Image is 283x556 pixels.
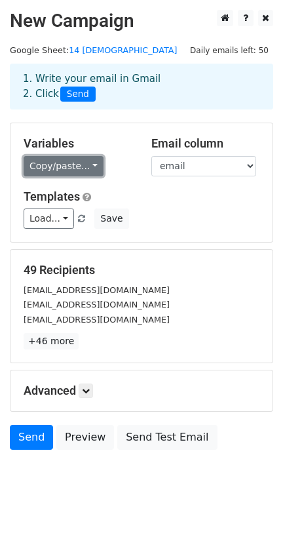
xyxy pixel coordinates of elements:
[117,425,217,450] a: Send Test Email
[24,136,132,151] h5: Variables
[13,71,270,102] div: 1. Write your email in Gmail 2. Click
[24,263,259,277] h5: 49 Recipients
[24,300,170,309] small: [EMAIL_ADDRESS][DOMAIN_NAME]
[10,10,273,32] h2: New Campaign
[24,285,170,295] small: [EMAIL_ADDRESS][DOMAIN_NAME]
[24,333,79,349] a: +46 more
[185,43,273,58] span: Daily emails left: 50
[94,208,128,229] button: Save
[24,189,80,203] a: Templates
[24,156,104,176] a: Copy/paste...
[151,136,259,151] h5: Email column
[10,425,53,450] a: Send
[56,425,114,450] a: Preview
[217,493,283,556] iframe: Chat Widget
[24,208,74,229] a: Load...
[10,45,177,55] small: Google Sheet:
[24,315,170,325] small: [EMAIL_ADDRESS][DOMAIN_NAME]
[60,87,96,102] span: Send
[69,45,177,55] a: 14 [DEMOGRAPHIC_DATA]
[185,45,273,55] a: Daily emails left: 50
[24,384,259,398] h5: Advanced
